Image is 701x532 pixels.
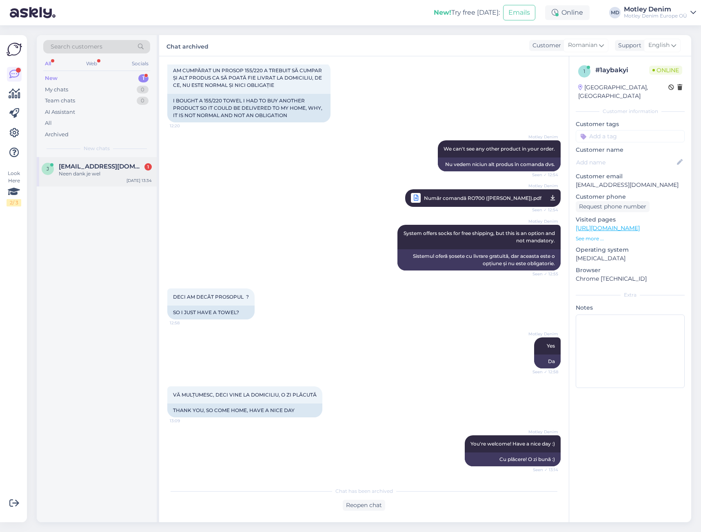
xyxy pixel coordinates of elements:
[576,235,685,242] p: See more ...
[470,441,555,447] span: You're welcome! Have a nice day :)
[528,205,558,215] span: Seen ✓ 12:54
[438,157,561,171] div: Nu vedem niciun alt produs în comanda dvs.
[576,172,685,181] p: Customer email
[576,201,650,212] div: Request phone number
[59,170,152,177] div: Neen dank je wel
[529,41,561,50] div: Customer
[576,224,640,232] a: [URL][DOMAIN_NAME]
[45,74,58,82] div: New
[130,58,150,69] div: Socials
[568,41,597,50] span: Romanian
[167,403,322,417] div: THANK YOU, SO COME HOME, HAVE A NICE DAY
[528,331,558,337] span: Motley Denim
[434,9,451,16] b: New!
[170,123,200,129] span: 12:20
[528,429,558,435] span: Motley Denim
[545,5,590,20] div: Online
[576,291,685,299] div: Extra
[576,146,685,154] p: Customer name
[576,266,685,275] p: Browser
[335,488,393,495] span: Chat has been archived
[528,467,558,473] span: Seen ✓ 13:14
[576,158,675,167] input: Add name
[7,170,21,206] div: Look Here
[7,42,22,57] img: Askly Logo
[528,369,558,375] span: Seen ✓ 12:58
[528,218,558,224] span: Motley Denim
[7,199,21,206] div: 2 / 3
[576,275,685,283] p: Chrome [TECHNICAL_ID]
[166,40,209,51] label: Chat archived
[444,146,555,152] span: We can't see any other product in your order.
[173,67,323,88] span: AM CUMPĂRAT UN PROSOP 155/220 A TREBUIT SĂ CUMPAR ȘI ALT PRODUS CA SĂ POATĂ FIE LIVRAT LA DOMICIL...
[615,41,641,50] div: Support
[51,42,102,51] span: Search customers
[576,246,685,254] p: Operating system
[528,134,558,140] span: Motley Denim
[465,452,561,466] div: Cu plăcere! O zi bună :)
[609,7,621,18] div: MD
[576,254,685,263] p: [MEDICAL_DATA]
[167,306,255,319] div: SO I JUST HAVE A TOWEL?
[595,65,649,75] div: # 1aybakyi
[138,74,149,82] div: 1
[576,304,685,312] p: Notes
[424,193,541,203] span: Număr comandă RO700 ([PERSON_NAME]).pdf
[547,343,555,349] span: Yes
[624,6,696,19] a: Motley DenimMotley Denim Europe OÜ
[47,166,49,172] span: j
[583,68,585,74] span: 1
[576,108,685,115] div: Customer information
[624,13,687,19] div: Motley Denim Europe OÜ
[528,271,558,277] span: Seen ✓ 12:55
[170,320,200,326] span: 12:58
[576,181,685,189] p: [EMAIL_ADDRESS][DOMAIN_NAME]
[534,355,561,368] div: Da
[503,5,535,20] button: Emails
[528,172,558,178] span: Seen ✓ 12:54
[173,392,317,398] span: VĂ MULȚUMESC, DECI VINE LA DOMICILIU, O ZI PLĂCUTĂ
[343,500,385,511] div: Reopen chat
[84,145,110,152] span: New chats
[528,183,558,189] span: Motley Denim
[45,119,52,127] div: All
[576,193,685,201] p: Customer phone
[405,189,561,207] a: Motley DenimNumăr comandă RO700 ([PERSON_NAME]).pdfSeen ✓ 12:54
[576,215,685,224] p: Visited pages
[648,41,670,50] span: English
[59,163,144,170] span: johnyverwilligen214@gmail.com
[137,86,149,94] div: 0
[126,177,152,184] div: [DATE] 13:34
[434,8,500,18] div: Try free [DATE]:
[649,66,682,75] span: Online
[397,249,561,270] div: Sistemul oferă șosete cu livrare gratuită, dar aceasta este o opțiune și nu este obligatorie.
[576,120,685,129] p: Customer tags
[45,108,75,116] div: AI Assistant
[45,97,75,105] div: Team chats
[144,163,152,171] div: 1
[137,97,149,105] div: 0
[170,418,200,424] span: 13:09
[578,83,668,100] div: [GEOGRAPHIC_DATA], [GEOGRAPHIC_DATA]
[167,94,331,122] div: I BOUGHT A 155/220 TOWEL I HAD TO BUY ANOTHER PRODUCT SO IT COULD BE DELIVERED TO MY HOME, WHY, I...
[45,86,68,94] div: My chats
[43,58,53,69] div: All
[624,6,687,13] div: Motley Denim
[576,130,685,142] input: Add a tag
[84,58,99,69] div: Web
[404,230,556,244] span: System offers socks for free shipping, but this is an option and not mandatory.
[173,294,249,300] span: DECI AM DECÂT PROSOPUL ?
[45,131,69,139] div: Archived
